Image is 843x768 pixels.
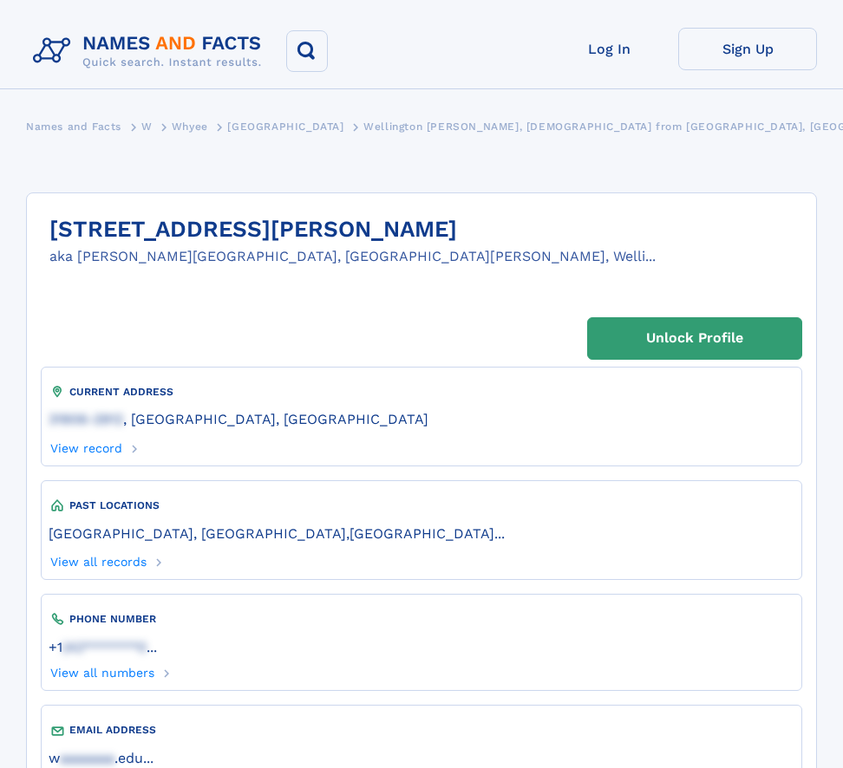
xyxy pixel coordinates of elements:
span: 31906-2912 [49,411,123,427]
a: View record [49,436,122,455]
div: CURRENT ADDRESS [49,383,794,400]
div: aka [PERSON_NAME][GEOGRAPHIC_DATA], [GEOGRAPHIC_DATA][PERSON_NAME], Welli... [49,246,656,267]
span: W [141,120,153,133]
a: [GEOGRAPHIC_DATA] [227,115,343,137]
div: , [49,514,794,550]
a: View all records [49,550,147,569]
a: W [141,115,153,137]
a: [GEOGRAPHIC_DATA]... [350,524,505,542]
a: [GEOGRAPHIC_DATA], [GEOGRAPHIC_DATA] [49,524,346,542]
div: Unlock Profile [646,318,743,358]
h1: [STREET_ADDRESS][PERSON_NAME] [49,217,656,243]
span: Whyee [172,120,208,133]
a: 31906-2912, [GEOGRAPHIC_DATA], [GEOGRAPHIC_DATA] [49,409,428,427]
a: Names and Facts [26,115,121,137]
a: Sign Up [678,28,817,70]
img: Logo Names and Facts [26,28,276,75]
span: aaaaaaa [60,750,114,766]
img: search-icon [294,38,321,65]
div: EMAIL ADDRESS [49,722,794,739]
span: [GEOGRAPHIC_DATA] [227,120,343,133]
button: Search Button [286,30,328,72]
div: PAST LOCATIONS [49,497,794,514]
a: View all numbers [49,661,154,680]
a: Whyee [172,115,208,137]
a: waaaaaaa.edu [49,748,143,766]
a: Unlock Profile [587,317,802,359]
a: Log In [539,28,678,70]
div: PHONE NUMBER [49,610,794,628]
